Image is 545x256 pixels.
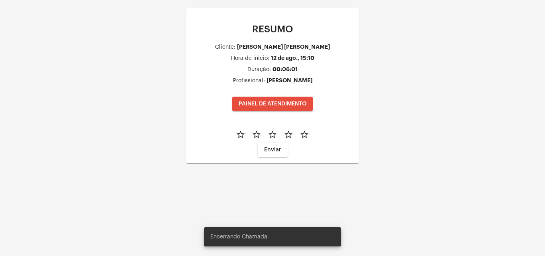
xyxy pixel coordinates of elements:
[264,147,281,153] span: Enviar
[210,233,267,241] span: Encerrando Chamada
[252,130,261,139] mat-icon: star_border
[233,78,265,84] div: Profissional:
[271,55,314,61] div: 12 de ago., 15:10
[284,130,293,139] mat-icon: star_border
[231,56,269,62] div: Hora de inicio:
[232,97,313,111] button: PAINEL DE ATENDIMENTO
[237,44,330,50] div: [PERSON_NAME] [PERSON_NAME]
[193,24,352,34] p: RESUMO
[247,67,271,73] div: Duração:
[239,101,306,107] span: PAINEL DE ATENDIMENTO
[268,130,277,139] mat-icon: star_border
[236,130,245,139] mat-icon: star_border
[258,143,288,157] button: Enviar
[215,44,235,50] div: Cliente:
[272,66,298,72] div: 00:06:01
[300,130,309,139] mat-icon: star_border
[267,77,312,83] div: [PERSON_NAME]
